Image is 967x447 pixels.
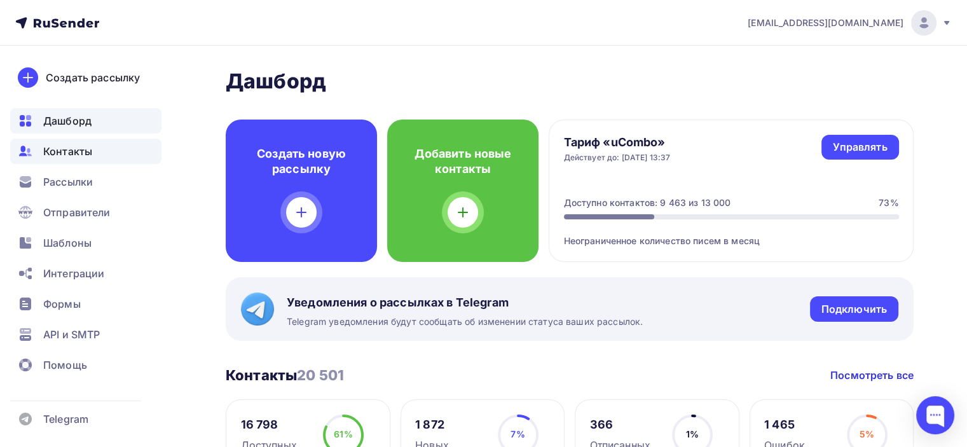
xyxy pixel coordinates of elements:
span: 5% [860,429,874,439]
div: Действует до: [DATE] 13:37 [564,153,671,163]
div: 73% [879,196,898,209]
div: Создать рассылку [46,70,140,85]
span: 61% [334,429,352,439]
a: Отправители [10,200,161,225]
div: Подключить [821,302,887,317]
span: 1% [686,429,699,439]
span: 7% [511,429,525,439]
h4: Создать новую рассылку [246,146,357,177]
span: Контакты [43,144,92,159]
a: Посмотреть все [830,368,914,383]
a: Контакты [10,139,161,164]
div: 366 [590,417,650,432]
span: Дашборд [43,113,92,128]
a: [EMAIL_ADDRESS][DOMAIN_NAME] [748,10,952,36]
h3: Контакты [226,366,344,384]
span: Рассылки [43,174,93,189]
span: Уведомления о рассылках в Telegram [287,295,643,310]
span: Шаблоны [43,235,92,251]
div: 1 872 [415,417,449,432]
h4: Добавить новые контакты [408,146,518,177]
a: Дашборд [10,108,161,134]
span: Интеграции [43,266,104,281]
h4: Тариф «uCombo» [564,135,671,150]
span: [EMAIL_ADDRESS][DOMAIN_NAME] [748,17,903,29]
span: Помощь [43,357,87,373]
span: Telegram уведомления будут сообщать об изменении статуса ваших рассылок. [287,315,643,328]
div: Управлять [833,140,887,155]
div: 1 465 [764,417,805,432]
a: Формы [10,291,161,317]
a: Шаблоны [10,230,161,256]
div: 16 798 [241,417,297,432]
span: 20 501 [297,367,344,383]
div: Доступно контактов: 9 463 из 13 000 [564,196,731,209]
a: Рассылки [10,169,161,195]
div: Неограниченное количество писем в месяц [564,219,899,247]
span: API и SMTP [43,327,100,342]
span: Telegram [43,411,88,427]
span: Формы [43,296,81,312]
span: Отправители [43,205,111,220]
h2: Дашборд [226,69,914,94]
